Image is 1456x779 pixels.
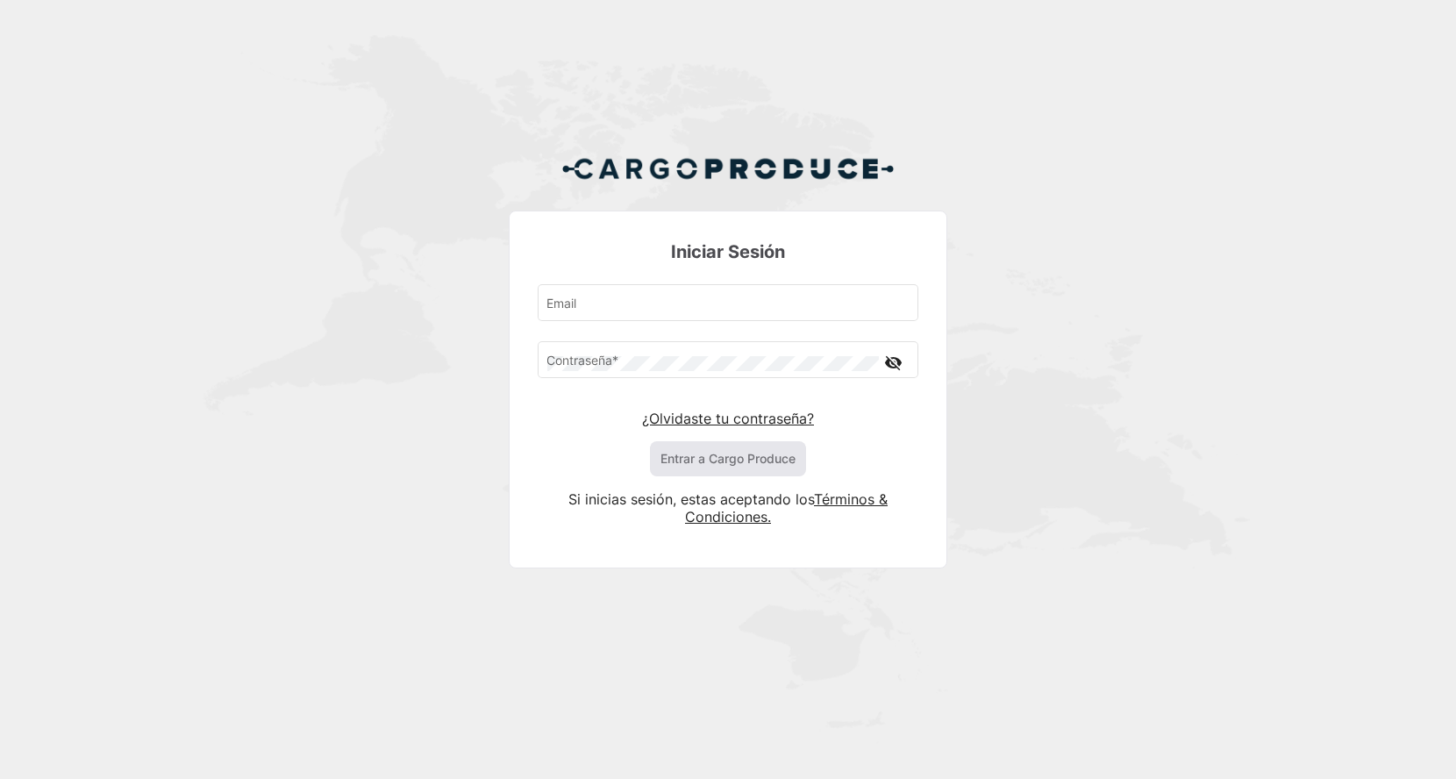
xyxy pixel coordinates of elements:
[685,490,888,525] a: Términos & Condiciones.
[642,410,814,427] a: ¿Olvidaste tu contraseña?
[568,490,814,508] span: Si inicias sesión, estas aceptando los
[561,147,895,189] img: Cargo Produce Logo
[538,239,918,264] h3: Iniciar Sesión
[883,352,904,374] mat-icon: visibility_off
